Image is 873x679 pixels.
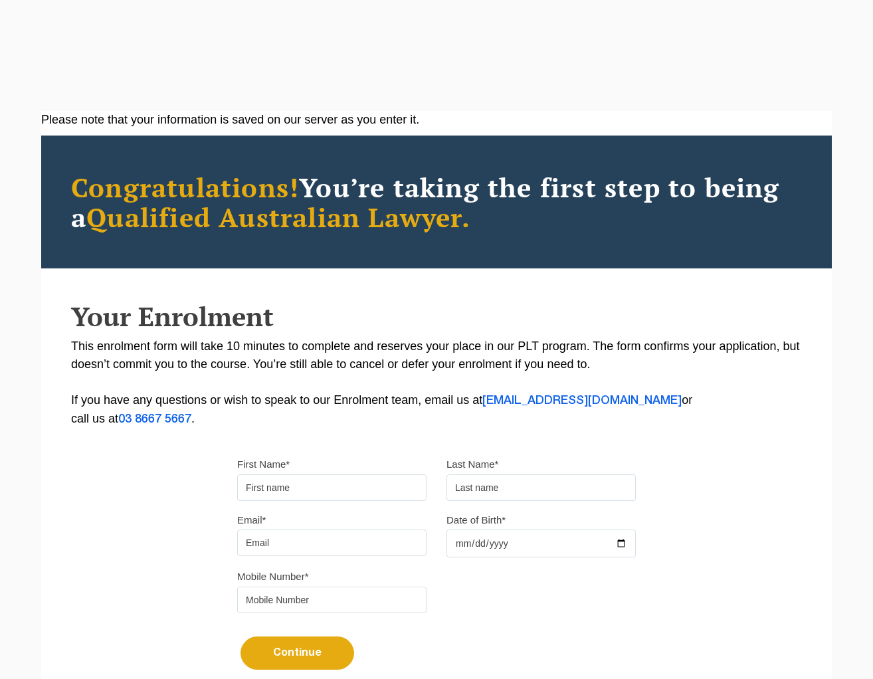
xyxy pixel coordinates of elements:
[237,514,266,527] label: Email*
[71,338,802,429] p: This enrolment form will take 10 minutes to complete and reserves your place in our PLT program. ...
[71,172,802,232] h2: You’re taking the first step to being a
[482,395,682,406] a: [EMAIL_ADDRESS][DOMAIN_NAME]
[86,199,470,235] span: Qualified Australian Lawyer.
[41,111,832,129] div: Please note that your information is saved on our server as you enter it.
[241,636,354,670] button: Continue
[446,474,636,501] input: Last name
[446,458,498,471] label: Last Name*
[237,587,427,613] input: Mobile Number
[71,169,299,205] span: Congratulations!
[237,474,427,501] input: First name
[237,570,309,583] label: Mobile Number*
[118,414,191,425] a: 03 8667 5667
[237,458,290,471] label: First Name*
[446,514,506,527] label: Date of Birth*
[237,530,427,556] input: Email
[71,302,802,331] h2: Your Enrolment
